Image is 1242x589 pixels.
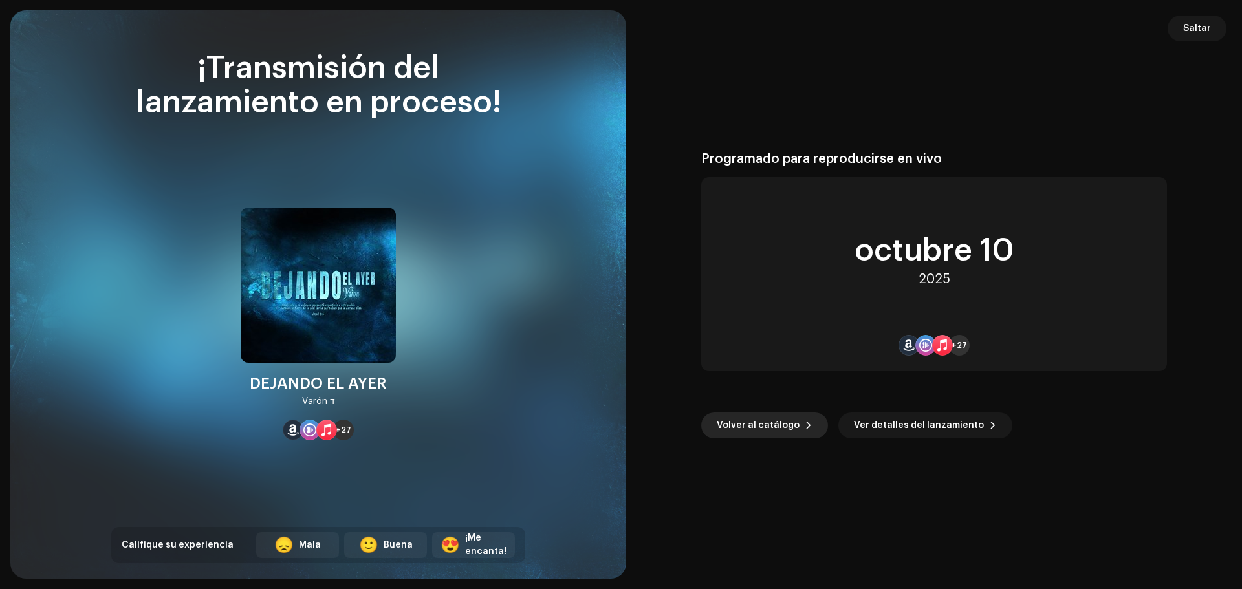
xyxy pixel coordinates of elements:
span: Califique su experiencia [122,541,234,550]
div: Mala [299,539,321,552]
div: 🙂 [359,537,378,553]
button: Saltar [1168,16,1226,41]
div: 😍 [441,537,460,553]
div: DEJANDO EL AYER [250,373,387,394]
span: +27 [336,425,351,435]
span: Saltar [1183,16,1211,41]
img: e4854a72-e1ae-45e5-af69-112d48cf066c [241,208,396,363]
span: Volver al catálogo [717,412,800,438]
div: 😞 [274,537,294,553]
div: 2025 [919,272,950,287]
div: Varón ד [302,394,335,409]
div: Buena [384,539,413,552]
div: ¡Me encanta! [465,531,507,559]
div: octubre 10 [855,235,1014,266]
button: Ver detalles del lanzamiento [838,412,1012,438]
button: Volver al catálogo [701,412,828,438]
div: Programado para reproducirse en vivo [701,151,1167,167]
span: Ver detalles del lanzamiento [854,412,984,438]
div: ¡Transmisión del lanzamiento en proceso! [111,52,525,120]
span: +27 [952,340,967,350]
